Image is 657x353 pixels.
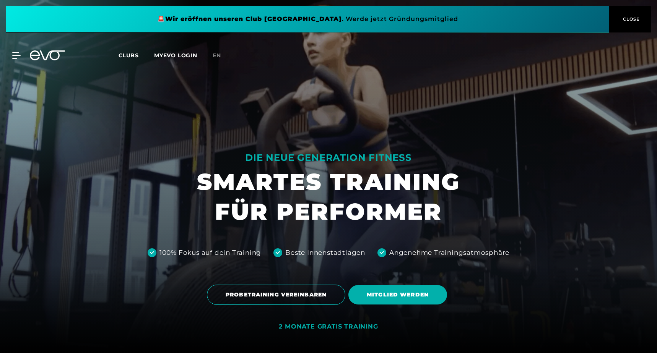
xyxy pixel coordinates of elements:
a: en [213,51,230,60]
div: 2 MONATE GRATIS TRAINING [279,323,378,331]
div: Beste Innenstadtlagen [285,248,365,258]
div: DIE NEUE GENERATION FITNESS [197,152,460,164]
button: CLOSE [609,6,651,32]
span: CLOSE [621,16,640,23]
div: 100% Fokus auf dein Training [159,248,261,258]
span: PROBETRAINING VEREINBAREN [226,291,327,299]
a: Clubs [119,52,154,59]
a: MYEVO LOGIN [154,52,197,59]
span: en [213,52,221,59]
a: PROBETRAINING VEREINBAREN [207,279,348,311]
span: MITGLIED WERDEN [367,291,429,299]
span: Clubs [119,52,139,59]
div: Angenehme Trainingsatmosphäre [389,248,509,258]
a: MITGLIED WERDEN [348,279,450,310]
h1: SMARTES TRAINING FÜR PERFORMER [197,167,460,227]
